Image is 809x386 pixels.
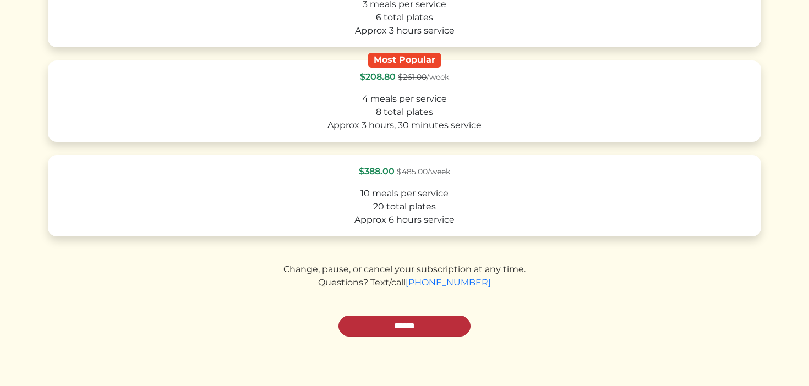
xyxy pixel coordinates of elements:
div: Approx 3 hours service [58,24,751,37]
div: 20 total plates [58,200,751,213]
div: Most Popular [368,53,441,68]
span: $208.80 [360,71,396,82]
div: Change, pause, or cancel your subscription at any time. [48,263,761,276]
a: [PHONE_NUMBER] [406,277,491,288]
div: Questions? Text/call [48,276,761,289]
span: /week [398,72,449,82]
span: $388.00 [359,166,395,177]
div: 6 total plates [58,11,751,24]
s: $485.00 [397,167,428,177]
span: /week [397,167,450,177]
s: $261.00 [398,72,427,82]
div: Approx 6 hours service [58,213,751,227]
div: 10 meals per service [58,187,751,200]
div: 8 total plates [58,106,751,119]
div: 4 meals per service [58,92,751,106]
div: Approx 3 hours, 30 minutes service [58,119,751,132]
